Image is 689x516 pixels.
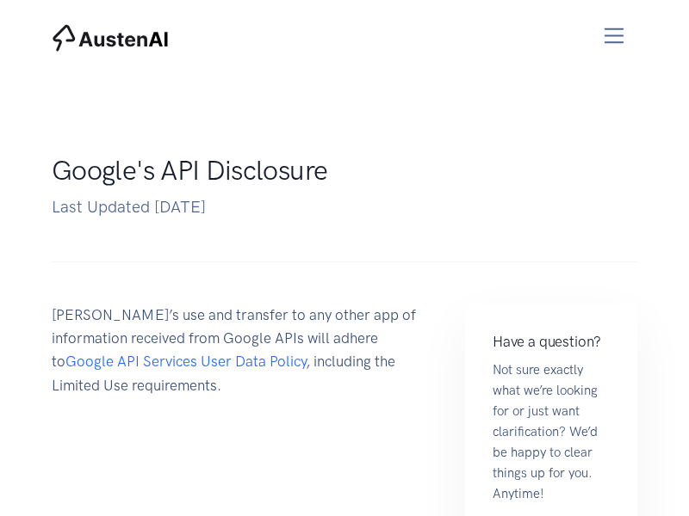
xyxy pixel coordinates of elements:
p: Last Updated [DATE] [52,194,603,220]
h4: Have a question? [493,331,610,353]
button: Toggle navigation [591,19,638,52]
p: [PERSON_NAME]’s use and transfer to any other app of information received from Google APIs will a... [52,304,431,397]
img: AustenAI Home [52,24,169,52]
h1: Google's API Disclosure [52,154,603,187]
a: Google API Services User Data Policy [65,353,306,370]
p: Not sure exactly what we’re looking for or just want clarification? We’d be happy to clear things... [493,359,610,504]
